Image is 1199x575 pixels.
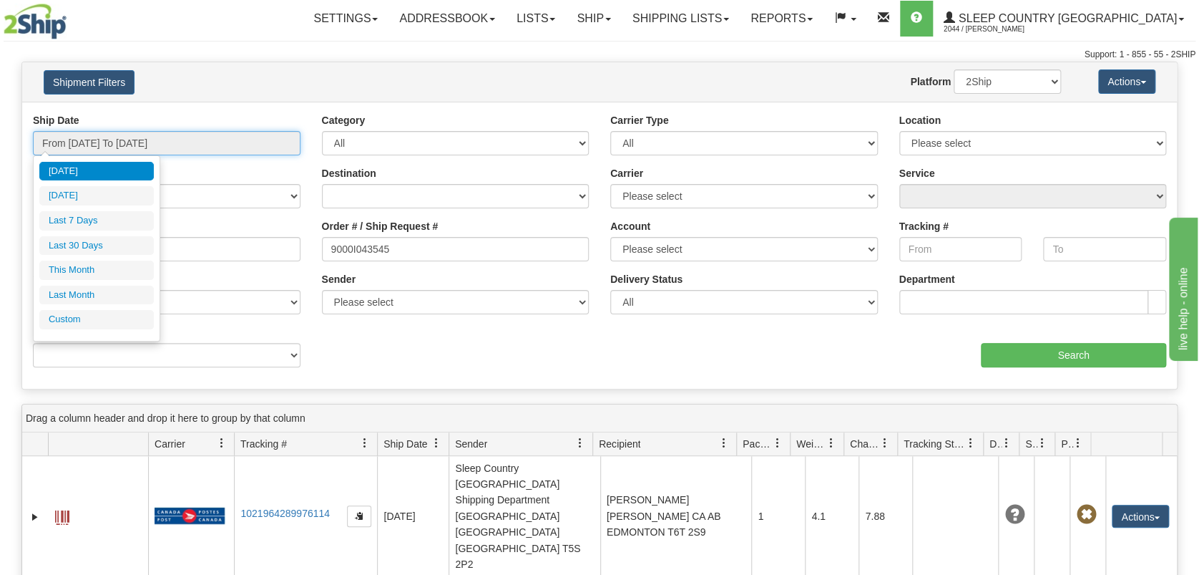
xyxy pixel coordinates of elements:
a: Settings [303,1,388,37]
a: Sleep Country [GEOGRAPHIC_DATA] 2044 / [PERSON_NAME] [933,1,1195,37]
a: Label [55,504,69,527]
span: Delivery Status [989,437,1002,451]
a: Ship [566,1,621,37]
li: Custom [39,310,154,329]
button: Actions [1112,505,1169,528]
label: Carrier [610,166,643,180]
label: Service [899,166,935,180]
a: Pickup Status filter column settings [1066,431,1090,455]
label: Delivery Status [610,272,682,286]
span: Weight [796,437,826,451]
a: Shipping lists [622,1,740,37]
li: Last 30 Days [39,236,154,256]
a: Charge filter column settings [873,431,897,455]
a: Delivery Status filter column settings [994,431,1019,455]
button: Copy to clipboard [347,506,371,527]
a: Tracking Status filter column settings [959,431,983,455]
a: Expand [28,510,42,524]
a: Ship Date filter column settings [424,431,449,455]
label: Order # / Ship Request # [322,219,439,233]
span: Ship Date [383,437,427,451]
span: Sleep Country [GEOGRAPHIC_DATA] [955,12,1177,24]
span: 2044 / [PERSON_NAME] [944,22,1051,37]
img: 20 - Canada Post [155,507,225,525]
a: Carrier filter column settings [210,431,234,455]
input: From [899,237,1022,261]
a: Shipment Issues filter column settings [1030,431,1054,455]
a: Reports [740,1,823,37]
a: Tracking # filter column settings [353,431,377,455]
label: Tracking # [899,219,949,233]
span: Tracking Status [904,437,966,451]
a: Packages filter column settings [765,431,790,455]
span: Unknown [1004,505,1024,525]
iframe: chat widget [1166,214,1198,360]
span: Pickup Status [1061,437,1073,451]
li: Last Month [39,286,154,305]
label: Department [899,272,955,286]
label: Category [322,113,366,127]
a: 1021964289976114 [240,508,330,519]
a: Recipient filter column settings [712,431,736,455]
li: This Month [39,261,154,280]
li: [DATE] [39,186,154,206]
button: Actions [1098,69,1155,94]
label: Platform [910,74,951,89]
label: Account [610,219,650,233]
span: Tracking # [240,437,287,451]
img: logo2044.jpg [4,4,67,39]
label: Carrier Type [610,113,668,127]
label: Location [899,113,941,127]
li: [DATE] [39,162,154,181]
div: Support: 1 - 855 - 55 - 2SHIP [4,49,1195,61]
span: Packages [743,437,773,451]
input: Search [981,343,1166,367]
a: Weight filter column settings [819,431,843,455]
span: Carrier [155,437,185,451]
span: Shipment Issues [1025,437,1037,451]
label: Ship Date [33,113,79,127]
div: live help - online [11,9,132,26]
div: grid grouping header [22,405,1177,433]
span: Pickup Not Assigned [1076,505,1096,525]
label: Destination [322,166,376,180]
label: Sender [322,272,356,286]
li: Last 7 Days [39,211,154,231]
a: Sender filter column settings [568,431,592,455]
a: Lists [506,1,566,37]
button: Shipment Filters [44,70,134,95]
span: Sender [455,437,487,451]
span: Charge [850,437,880,451]
span: Recipient [599,437,640,451]
a: Addressbook [388,1,506,37]
input: To [1043,237,1166,261]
